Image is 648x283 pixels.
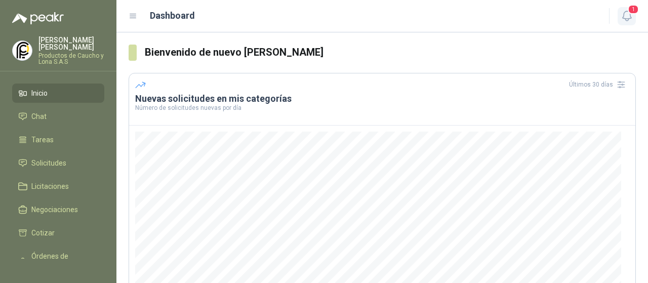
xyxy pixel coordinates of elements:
img: Logo peakr [12,12,64,24]
a: Órdenes de Compra [12,247,104,277]
a: Negociaciones [12,200,104,219]
a: Licitaciones [12,177,104,196]
h3: Nuevas solicitudes en mis categorías [135,93,629,105]
h3: Bienvenido de nuevo [PERSON_NAME] [145,45,636,60]
img: Company Logo [13,41,32,60]
p: [PERSON_NAME] [PERSON_NAME] [38,36,104,51]
p: Productos de Caucho y Lona S.A.S [38,53,104,65]
a: Cotizar [12,223,104,242]
a: Chat [12,107,104,126]
span: 1 [628,5,639,14]
span: Negociaciones [31,204,78,215]
span: Cotizar [31,227,55,238]
span: Solicitudes [31,157,66,169]
div: Últimos 30 días [569,76,629,93]
span: Tareas [31,134,54,145]
span: Licitaciones [31,181,69,192]
button: 1 [618,7,636,25]
a: Tareas [12,130,104,149]
p: Número de solicitudes nuevas por día [135,105,629,111]
a: Solicitudes [12,153,104,173]
span: Chat [31,111,47,122]
h1: Dashboard [150,9,195,23]
span: Órdenes de Compra [31,251,95,273]
a: Inicio [12,84,104,103]
span: Inicio [31,88,48,99]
